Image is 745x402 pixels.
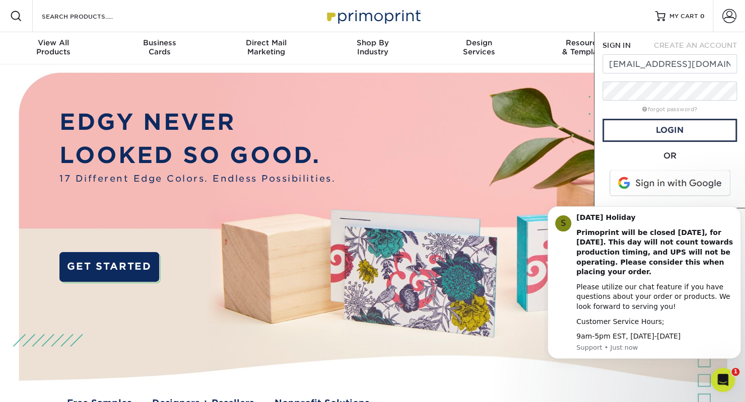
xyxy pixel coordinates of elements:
[731,368,739,376] span: 1
[532,32,638,64] a: Resources& Templates
[213,38,319,47] span: Direct Mail
[319,32,426,64] a: Shop ByIndustry
[319,38,426,47] span: Shop By
[213,38,319,56] div: Marketing
[654,41,737,49] span: CREATE AN ACCOUNT
[426,32,532,64] a: DesignServices
[602,119,737,142] a: Login
[319,38,426,56] div: Industry
[59,172,335,186] span: 17 Different Edge Colors. Endless Possibilities.
[426,38,532,47] span: Design
[59,138,335,172] p: LOOKED SO GOOD.
[106,38,213,47] span: Business
[532,38,638,47] span: Resources
[602,54,737,73] input: Email
[59,252,159,281] a: GET STARTED
[602,150,737,162] div: OR
[3,371,86,398] iframe: Google Customer Reviews
[106,32,213,64] a: BusinessCards
[642,106,697,113] a: forgot password?
[322,5,423,27] img: Primoprint
[711,368,735,392] iframe: Intercom live chat
[544,192,745,375] iframe: Intercom notifications message
[669,12,698,21] span: MY CART
[700,13,705,20] span: 0
[213,32,319,64] a: Direct MailMarketing
[532,38,638,56] div: & Templates
[602,41,631,49] span: SIGN IN
[426,38,532,56] div: Services
[106,38,213,56] div: Cards
[41,10,139,22] input: SEARCH PRODUCTS.....
[59,105,335,139] p: EDGY NEVER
